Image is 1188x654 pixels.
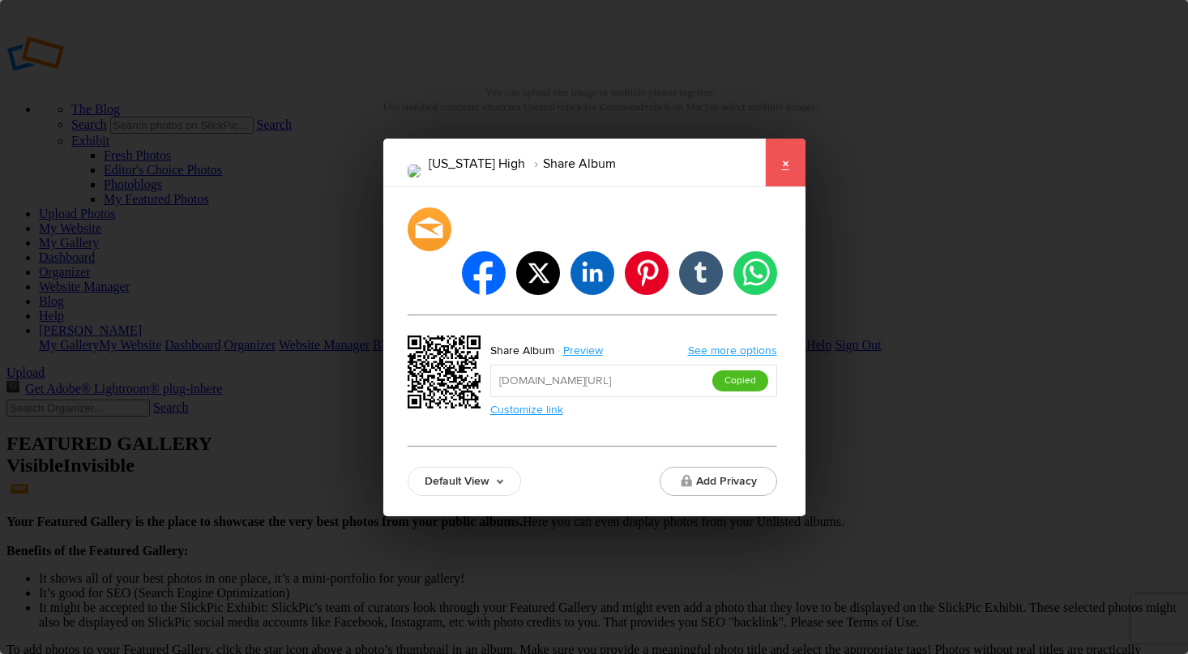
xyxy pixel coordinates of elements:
[570,251,614,295] li: linkedin
[408,165,421,177] img: GT_WASH-HIGH-GNP01013.png
[733,251,777,295] li: whatsapp
[462,251,506,295] li: facebook
[408,336,485,413] div: https://slickpic.us/18152169kN-z
[490,340,554,361] div: Share Album
[429,150,525,177] li: [US_STATE] High
[765,139,806,187] a: ×
[516,251,560,295] li: twitter
[688,344,777,357] a: See more options
[679,251,723,295] li: tumblr
[554,340,615,361] a: Preview
[625,251,669,295] li: pinterest
[660,467,777,496] button: Add Privacy
[408,467,521,496] a: Default View
[525,150,616,177] li: Share Album
[490,403,563,417] a: Customize link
